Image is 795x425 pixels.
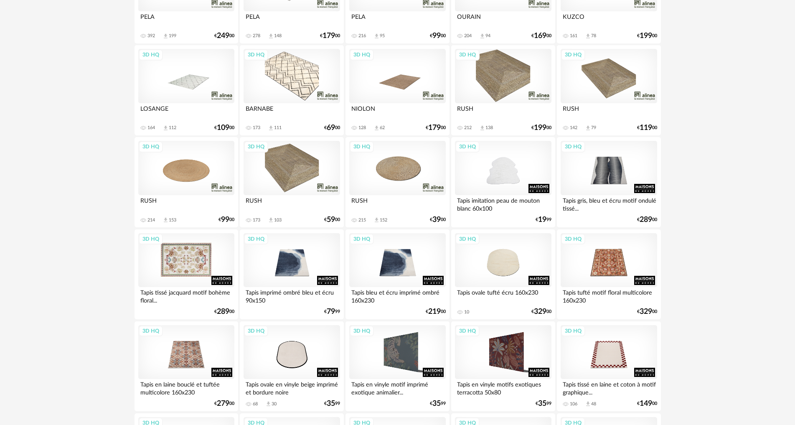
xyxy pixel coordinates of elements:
[455,49,480,60] div: 3D HQ
[455,195,551,212] div: Tapis imitation peau de mouton blanc 60x100
[244,141,268,152] div: 3D HQ
[561,379,657,396] div: Tapis tissé en laine et coton à motif graphique...
[451,229,555,320] a: 3D HQ Tapis ovale tufté écru 160x230 10 €32900
[637,33,657,39] div: € 00
[240,229,343,320] a: 3D HQ Tapis imprimé ombré bleu et écru 90x150 €7999
[451,45,555,135] a: 3D HQ RUSH 212 Download icon 138 €19900
[272,401,277,407] div: 30
[430,217,446,223] div: € 00
[139,49,163,60] div: 3D HQ
[428,309,441,315] span: 219
[349,195,445,212] div: RUSH
[531,125,551,131] div: € 00
[432,33,441,39] span: 99
[240,137,343,227] a: 3D HQ RUSH 173 Download icon 103 €5900
[214,125,234,131] div: € 00
[426,125,446,131] div: € 00
[244,11,340,28] div: PELA
[221,217,229,223] span: 99
[464,33,472,39] div: 204
[244,326,268,336] div: 3D HQ
[373,33,380,39] span: Download icon
[557,45,660,135] a: 3D HQ RUSH 142 Download icon 79 €11900
[274,33,282,39] div: 148
[455,103,551,120] div: RUSH
[217,125,229,131] span: 109
[561,49,585,60] div: 3D HQ
[345,321,449,412] a: 3D HQ Tapis en vinyle motif imprimé exotique animalier... €3599
[380,125,385,131] div: 62
[485,33,490,39] div: 94
[349,11,445,28] div: PELA
[214,33,234,39] div: € 00
[217,401,229,407] span: 279
[534,309,546,315] span: 329
[373,125,380,131] span: Download icon
[345,45,449,135] a: 3D HQ NIOLON 128 Download icon 62 €17900
[380,217,387,223] div: 152
[138,103,234,120] div: LOSANGE
[147,125,155,131] div: 164
[585,401,591,407] span: Download icon
[244,195,340,212] div: RUSH
[163,33,169,39] span: Download icon
[428,125,441,131] span: 179
[320,33,340,39] div: € 00
[455,234,480,244] div: 3D HQ
[432,401,441,407] span: 35
[561,103,657,120] div: RUSH
[640,33,652,39] span: 199
[135,229,238,320] a: 3D HQ Tapis tissé jacquard motif bohème floral... €28900
[163,217,169,223] span: Download icon
[637,309,657,315] div: € 00
[138,195,234,212] div: RUSH
[585,33,591,39] span: Download icon
[485,125,493,131] div: 138
[350,234,374,244] div: 3D HQ
[350,141,374,152] div: 3D HQ
[217,309,229,315] span: 289
[557,321,660,412] a: 3D HQ Tapis tissé en laine et coton à motif graphique... 106 Download icon 48 €14900
[268,217,274,223] span: Download icon
[591,125,596,131] div: 79
[217,33,229,39] span: 249
[350,326,374,336] div: 3D HQ
[253,217,260,223] div: 173
[244,49,268,60] div: 3D HQ
[214,309,234,315] div: € 00
[591,33,596,39] div: 78
[349,379,445,396] div: Tapis en vinyle motif imprimé exotique animalier...
[536,217,551,223] div: € 99
[640,217,652,223] span: 289
[327,401,335,407] span: 35
[244,287,340,304] div: Tapis imprimé ombré bleu et écru 90x150
[479,33,485,39] span: Download icon
[570,33,577,39] div: 161
[455,11,551,28] div: OURAIN
[345,137,449,227] a: 3D HQ RUSH 215 Download icon 152 €3900
[244,234,268,244] div: 3D HQ
[561,326,585,336] div: 3D HQ
[451,137,555,227] a: 3D HQ Tapis imitation peau de mouton blanc 60x100 €1999
[373,217,380,223] span: Download icon
[274,217,282,223] div: 103
[561,234,585,244] div: 3D HQ
[640,125,652,131] span: 119
[455,326,480,336] div: 3D HQ
[640,401,652,407] span: 149
[464,309,469,315] div: 10
[138,11,234,28] div: PELA
[135,137,238,227] a: 3D HQ RUSH 214 Download icon 153 €9900
[464,125,472,131] div: 212
[135,321,238,412] a: 3D HQ Tapis en laine bouclé et tuftée multicolore 160x230 €27900
[358,125,366,131] div: 128
[350,49,374,60] div: 3D HQ
[455,379,551,396] div: Tapis en vinyle motifs exotiques terracotta 50x80
[139,234,163,244] div: 3D HQ
[265,401,272,407] span: Download icon
[534,125,546,131] span: 199
[327,309,335,315] span: 79
[327,125,335,131] span: 69
[345,229,449,320] a: 3D HQ Tapis bleu et écru imprimé ombré 160x230 €21900
[138,287,234,304] div: Tapis tissé jacquard motif bohème floral...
